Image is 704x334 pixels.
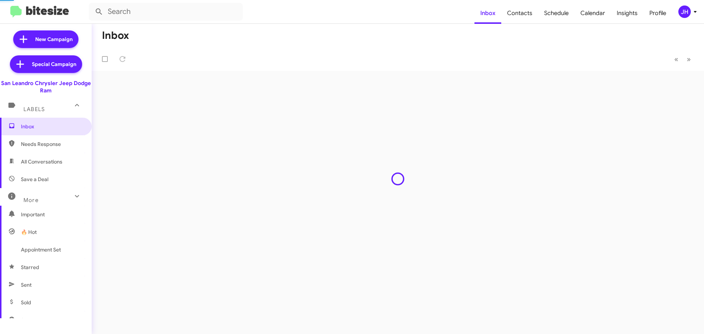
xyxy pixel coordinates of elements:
div: JH [678,5,691,18]
span: Labels [23,106,45,113]
a: New Campaign [13,30,78,48]
span: More [23,197,38,203]
a: Profile [643,3,672,24]
span: » [687,55,691,64]
span: Needs Response [21,140,83,148]
nav: Page navigation example [670,52,695,67]
span: « [674,55,678,64]
button: Next [682,52,695,67]
a: Special Campaign [10,55,82,73]
input: Search [89,3,243,21]
a: Inbox [474,3,501,24]
h1: Inbox [102,30,129,41]
button: Previous [670,52,683,67]
a: Insights [611,3,643,24]
span: Sent [21,281,32,289]
span: Sold [21,299,31,306]
span: All Conversations [21,158,62,165]
span: Special Campaign [32,60,76,68]
a: Contacts [501,3,538,24]
span: Important [21,211,83,218]
span: Inbox [21,123,83,130]
a: Calendar [575,3,611,24]
span: Starred [21,264,39,271]
span: Appointment Set [21,246,61,253]
a: Schedule [538,3,575,24]
span: Save a Deal [21,176,48,183]
span: New Campaign [35,36,73,43]
span: 🔥 Hot [21,228,37,236]
button: JH [672,5,696,18]
span: Sold Responded [21,316,60,324]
